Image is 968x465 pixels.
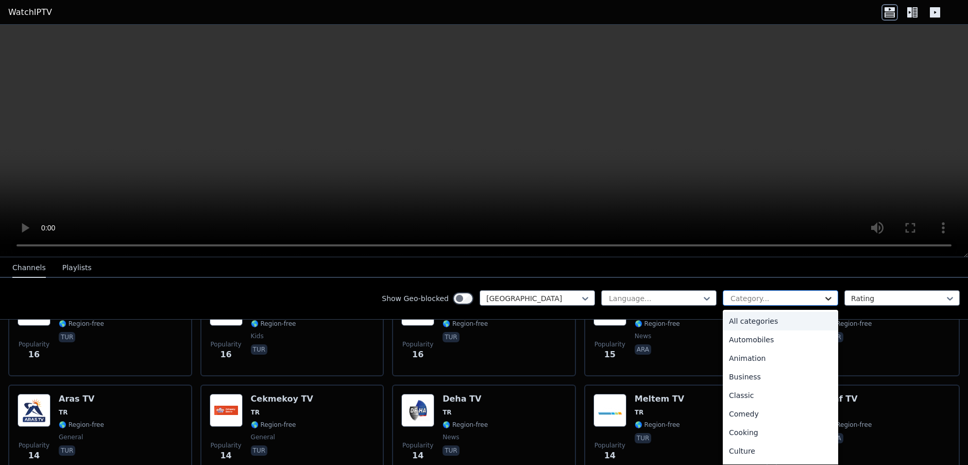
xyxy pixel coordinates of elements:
span: Popularity [19,340,49,348]
span: Popularity [402,441,433,450]
p: tur [251,445,267,456]
span: 14 [220,450,231,462]
h6: Qaf TV [826,394,872,404]
span: 🌎 Region-free [635,421,680,429]
span: 14 [604,450,616,462]
span: Popularity [595,441,625,450]
span: news [443,433,459,441]
span: Popularity [211,441,242,450]
p: tur [443,445,459,456]
span: TR [251,408,260,417]
span: 16 [412,348,423,361]
span: Popularity [211,340,242,348]
img: Aras TV [18,394,50,427]
h6: Meltem TV [635,394,684,404]
span: Popularity [402,340,433,348]
img: Cekmekoy TV [210,394,243,427]
span: TR [443,408,451,417]
p: tur [59,445,75,456]
div: Business [723,368,838,386]
span: 🌎 Region-free [826,421,872,429]
div: Culture [723,442,838,460]
span: Popularity [595,340,625,348]
span: 🌎 Region-free [251,320,296,328]
div: Classic [723,386,838,405]
span: 🌎 Region-free [826,320,872,328]
div: Comedy [723,405,838,423]
button: Channels [12,258,46,278]
span: general [251,433,275,441]
span: Popularity [19,441,49,450]
div: Automobiles [723,330,838,349]
span: TR [59,408,67,417]
span: general [59,433,83,441]
p: tur [59,332,75,342]
div: Animation [723,349,838,368]
span: news [635,332,651,340]
img: Meltem TV [593,394,626,427]
p: tur [635,433,651,443]
p: tur [443,332,459,342]
div: Cooking [723,423,838,442]
span: 🌎 Region-free [251,421,296,429]
p: ara [635,344,651,355]
div: All categories [723,312,838,330]
span: kids [251,332,264,340]
button: Playlists [62,258,92,278]
span: 14 [412,450,423,462]
span: 🌎 Region-free [443,320,488,328]
span: 🌎 Region-free [59,421,104,429]
span: 16 [28,348,40,361]
a: WatchIPTV [8,6,52,19]
h6: Deha TV [443,394,488,404]
span: 16 [220,348,231,361]
h6: Aras TV [59,394,104,404]
span: 14 [28,450,40,462]
span: 🌎 Region-free [635,320,680,328]
img: Deha TV [401,394,434,427]
label: Show Geo-blocked [382,293,449,304]
span: 15 [604,348,616,361]
span: 🌎 Region-free [59,320,104,328]
span: TR [635,408,643,417]
h6: Cekmekoy TV [251,394,313,404]
span: 🌎 Region-free [443,421,488,429]
p: tur [251,344,267,355]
